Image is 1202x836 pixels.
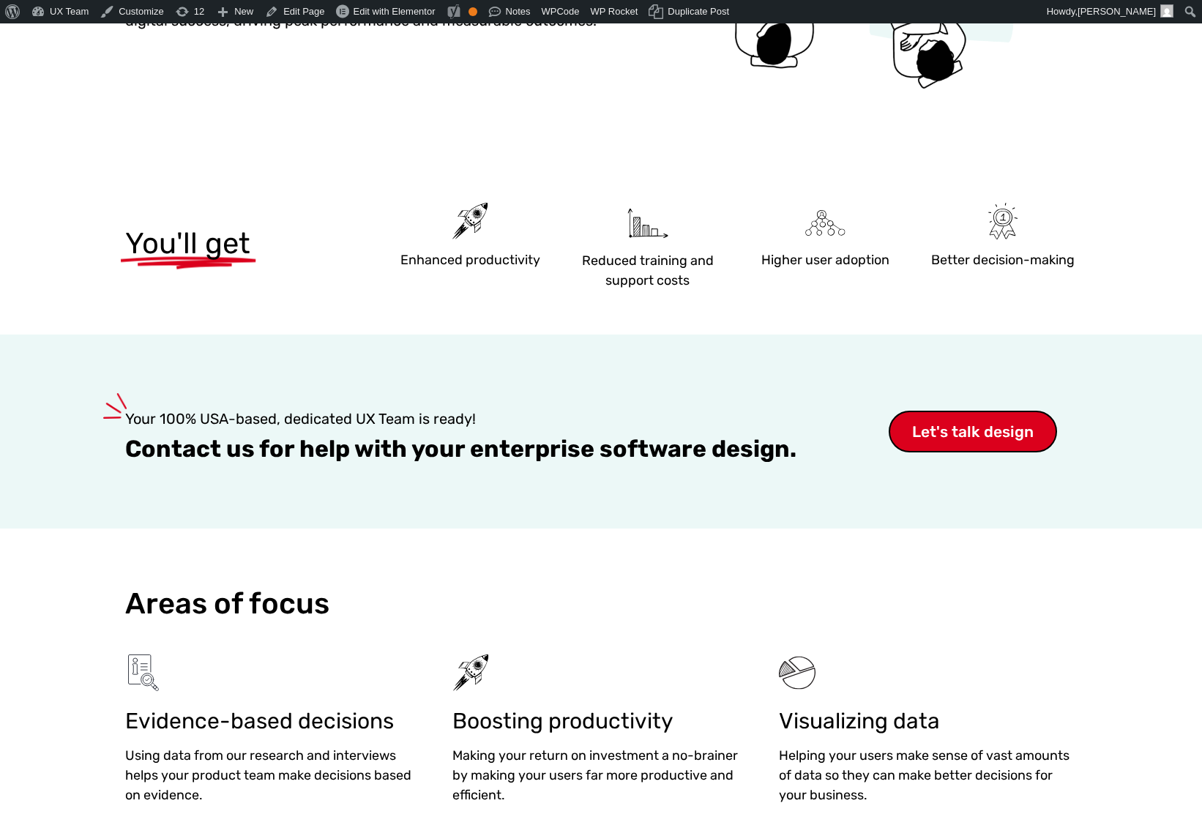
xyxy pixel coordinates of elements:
[751,250,899,270] p: Higher user adoption
[4,206,13,215] input: Subscribe to UX Team newsletter.
[125,708,394,734] span: Evidence-based decisions
[779,746,1077,805] p: Helping your users make sense of vast amounts of data so they can make better decisions for your ...
[1129,766,1202,836] iframe: Chat Widget
[469,7,477,16] div: OK
[288,1,340,13] span: Last Name
[1078,6,1156,17] span: [PERSON_NAME]
[929,250,1077,270] p: Better decision-making
[125,746,423,805] p: Using data from our research and interviews helps your product team make decisions based on evide...
[125,587,1077,621] h2: Areas of focus
[912,424,1034,439] span: Let's talk design
[574,251,722,291] p: Reduced training and support costs
[354,6,436,17] span: Edit with Elementor
[18,204,570,217] span: Subscribe to UX Team newsletter.
[396,250,544,270] p: Enhanced productivity
[452,708,673,734] span: Boosting productivity
[452,746,750,805] p: Making your return on investment a no-brainer by making your users far more productive and effici...
[125,408,889,430] p: Your 100% USA-based, dedicated UX Team is ready!
[125,438,889,460] p: Contact us for help with your enterprise software design.
[779,708,940,734] span: Visualizing data
[889,411,1057,452] a: Let's talk design
[125,227,250,261] span: You'll get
